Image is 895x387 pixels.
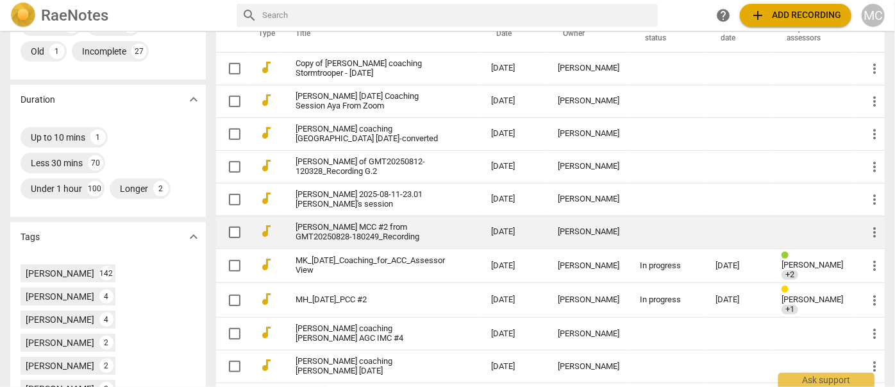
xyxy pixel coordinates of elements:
span: audiotrack [258,60,274,75]
a: Copy of [PERSON_NAME] coaching Stormtrooper - [DATE] [296,59,445,78]
span: Review status: in progress [782,285,794,295]
td: [DATE] [481,150,548,183]
span: search [242,8,257,23]
a: LogoRaeNotes [10,3,226,28]
th: Review status [630,16,705,52]
span: Review status: completed [782,251,794,261]
a: [PERSON_NAME] [DATE] Coaching Session Aya From Zoom [296,92,445,111]
p: Duration [21,93,55,107]
th: Owner [548,16,630,52]
div: [PERSON_NAME] [26,313,94,326]
a: [PERSON_NAME] of GMT20250812-120328_Recording G.2 [296,157,445,176]
td: [DATE] [481,117,548,150]
span: add [750,8,765,23]
div: 2 [153,181,169,196]
span: more_vert [867,61,882,76]
th: Type [248,16,280,52]
div: Longer [120,182,148,195]
a: Help [712,4,735,27]
input: Search [262,5,653,26]
div: 2 [99,359,113,373]
a: [PERSON_NAME] coaching [PERSON_NAME] [DATE] [296,357,445,376]
th: Required assessors [771,16,857,52]
span: audiotrack [258,92,274,108]
td: [DATE] [481,85,548,117]
span: expand_more [186,229,201,245]
td: [DATE] [481,183,548,216]
div: 4 [99,289,113,304]
td: [DATE] [481,318,548,350]
span: audiotrack [258,191,274,206]
a: MH_[DATE]_PCC #2 [296,295,445,305]
div: Up to 10 mins [31,131,85,144]
span: audiotrack [258,257,274,272]
div: [PERSON_NAME] [558,329,619,339]
th: Date [481,16,548,52]
div: 70 [88,155,103,171]
span: audiotrack [258,357,274,373]
td: [DATE] [481,350,548,383]
span: Add recording [750,8,841,23]
div: [PERSON_NAME] [558,261,619,271]
span: more_vert [867,94,882,109]
span: [PERSON_NAME] [782,295,843,304]
a: [PERSON_NAME] coaching [GEOGRAPHIC_DATA] [DATE]-converted [296,125,445,144]
td: [DATE] [481,283,548,318]
span: more_vert [867,359,882,374]
div: Old [31,45,44,58]
th: Due date [705,16,771,52]
a: [PERSON_NAME] coaching [PERSON_NAME] AGC IMC #4 [296,324,445,343]
span: audiotrack [258,325,274,340]
div: Ask support [778,373,874,387]
td: [DATE] [481,216,548,248]
div: [PERSON_NAME] [26,359,94,372]
div: [PERSON_NAME] [558,96,619,106]
img: Logo [10,3,36,28]
span: +1 [782,305,798,314]
a: [PERSON_NAME] MCC #2 from GMT20250828-180249_Recording [296,223,445,242]
p: Tags [21,230,40,244]
span: more_vert [867,293,882,308]
span: audiotrack [258,158,274,173]
div: [PERSON_NAME] [558,129,619,139]
div: Incomplete [82,45,126,58]
div: [PERSON_NAME] [26,336,94,349]
div: [PERSON_NAME] [558,162,619,171]
div: [PERSON_NAME] [558,194,619,204]
span: more_vert [867,159,882,175]
span: more_vert [867,326,882,341]
div: 142 [99,266,113,280]
a: MK_[DATE]_Coaching_for_ACC_Assessor View [296,256,445,275]
div: 27 [131,44,147,59]
div: 4 [99,313,113,327]
span: +2 [782,270,798,280]
span: more_vert [867,126,882,142]
div: [PERSON_NAME] [558,64,619,73]
span: expand_more [186,92,201,107]
div: [PERSON_NAME] [558,362,619,372]
span: audiotrack [258,291,274,307]
button: Upload [740,4,851,27]
div: [DATE] [715,261,761,271]
div: [PERSON_NAME] [558,295,619,305]
span: [PERSON_NAME] [782,260,843,270]
a: [PERSON_NAME] 2025-08-11-23.01 [PERSON_NAME]'s session [296,190,445,209]
button: MC [862,4,885,27]
span: audiotrack [258,223,274,239]
button: Show more [184,90,203,109]
span: audiotrack [258,125,274,141]
div: [PERSON_NAME] [26,267,94,280]
div: 1 [49,44,65,59]
td: [DATE] [481,52,548,85]
div: [DATE] [715,295,761,305]
div: Under 1 hour [31,182,82,195]
h2: RaeNotes [41,6,108,24]
div: 1 [90,130,106,145]
div: In progress [640,261,695,271]
td: [DATE] [481,248,548,283]
button: Show more [184,227,203,246]
div: [PERSON_NAME] [558,227,619,237]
